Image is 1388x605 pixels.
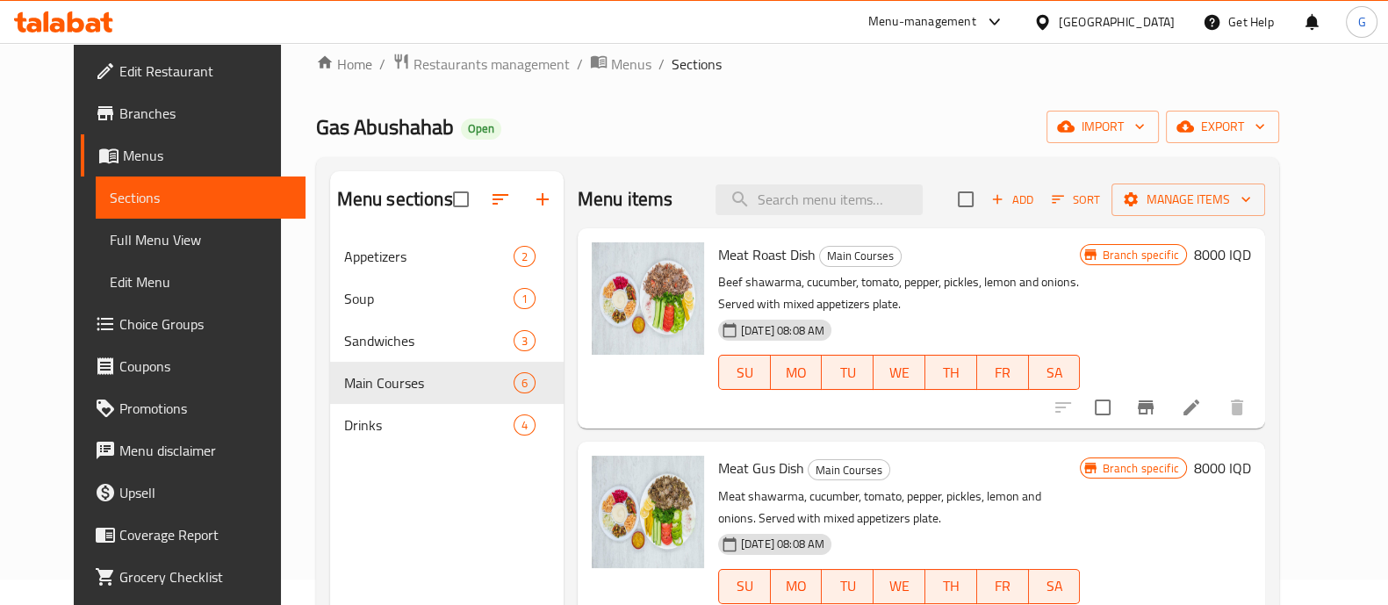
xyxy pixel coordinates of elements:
[718,241,816,268] span: Meat Roast Dish
[874,355,925,390] button: WE
[771,355,823,390] button: MO
[1040,186,1111,213] span: Sort items
[514,330,536,351] div: items
[316,54,372,75] a: Home
[110,271,291,292] span: Edit Menu
[81,514,306,556] a: Coverage Report
[1036,360,1074,385] span: SA
[330,235,564,277] div: Appetizers2
[1036,573,1074,599] span: SA
[119,440,291,461] span: Menu disclaimer
[829,360,867,385] span: TU
[977,355,1029,390] button: FR
[672,54,722,75] span: Sections
[96,219,306,261] a: Full Menu View
[932,573,970,599] span: TH
[1166,111,1279,143] button: export
[514,375,535,392] span: 6
[1216,386,1258,429] button: delete
[822,355,874,390] button: TU
[1194,456,1251,480] h6: 8000 IQD
[984,360,1022,385] span: FR
[119,61,291,82] span: Edit Restaurant
[330,362,564,404] div: Main Courses6
[479,178,521,220] span: Sort sections
[1111,184,1265,216] button: Manage items
[344,288,514,309] div: Soup
[947,181,984,218] span: Select section
[81,345,306,387] a: Coupons
[119,103,291,124] span: Branches
[81,134,306,176] a: Menus
[330,277,564,320] div: Soup1
[771,569,823,604] button: MO
[461,119,501,140] div: Open
[96,176,306,219] a: Sections
[718,455,804,481] span: Meat Gus Dish
[1095,460,1185,477] span: Branch specific
[119,356,291,377] span: Coupons
[442,181,479,218] span: Select all sections
[514,248,535,265] span: 2
[330,228,564,453] nav: Menu sections
[1059,12,1175,32] div: [GEOGRAPHIC_DATA]
[414,54,570,75] span: Restaurants management
[316,53,1279,76] nav: breadcrumb
[344,330,514,351] span: Sandwiches
[590,53,651,76] a: Menus
[718,271,1081,315] p: Beef shawarma, cucumber, tomato, pepper, pickles, lemon and onions. Served with mixed appetizers ...
[984,573,1022,599] span: FR
[514,333,535,349] span: 3
[1180,116,1265,138] span: export
[808,459,890,480] div: Main Courses
[514,246,536,267] div: items
[344,246,514,267] span: Appetizers
[1126,189,1251,211] span: Manage items
[611,54,651,75] span: Menus
[1047,186,1104,213] button: Sort
[819,246,902,267] div: Main Courses
[726,573,764,599] span: SU
[829,573,867,599] span: TU
[734,536,831,552] span: [DATE] 08:08 AM
[81,556,306,598] a: Grocery Checklist
[868,11,976,32] div: Menu-management
[110,229,291,250] span: Full Menu View
[1095,247,1185,263] span: Branch specific
[1029,355,1081,390] button: SA
[1194,242,1251,267] h6: 8000 IQD
[984,186,1040,213] span: Add item
[81,472,306,514] a: Upsell
[514,291,535,307] span: 1
[577,54,583,75] li: /
[337,186,453,212] h2: Menu sections
[379,54,385,75] li: /
[984,186,1040,213] button: Add
[119,524,291,545] span: Coverage Report
[726,360,764,385] span: SU
[514,372,536,393] div: items
[81,92,306,134] a: Branches
[925,569,977,604] button: TH
[81,387,306,429] a: Promotions
[1061,116,1145,138] span: import
[820,246,901,266] span: Main Courses
[344,414,514,436] span: Drinks
[119,566,291,587] span: Grocery Checklist
[110,187,291,208] span: Sections
[778,360,816,385] span: MO
[578,186,673,212] h2: Menu items
[123,145,291,166] span: Menus
[881,573,918,599] span: WE
[81,303,306,345] a: Choice Groups
[1084,389,1121,426] span: Select to update
[344,372,514,393] span: Main Courses
[461,121,501,136] span: Open
[718,569,771,604] button: SU
[1357,12,1365,32] span: G
[718,355,771,390] button: SU
[718,486,1081,529] p: Meat shawarma, cucumber, tomato, pepper, pickles, lemon and onions. Served with mixed appetizers ...
[1181,397,1202,418] a: Edit menu item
